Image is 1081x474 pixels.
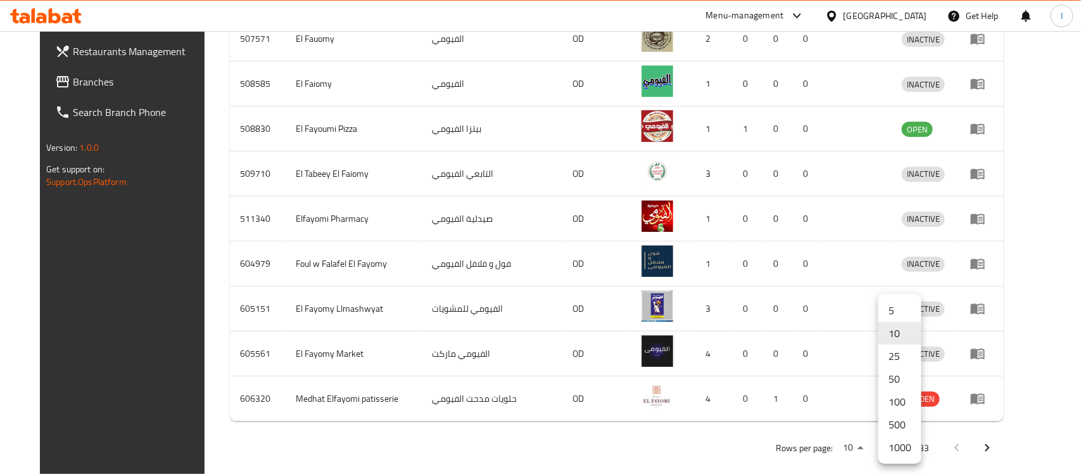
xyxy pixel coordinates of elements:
li: 5 [878,299,921,322]
li: 50 [878,368,921,390]
li: 25 [878,345,921,368]
li: 100 [878,390,921,413]
li: 1000 [878,436,921,459]
li: 500 [878,413,921,436]
li: 10 [878,322,921,345]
